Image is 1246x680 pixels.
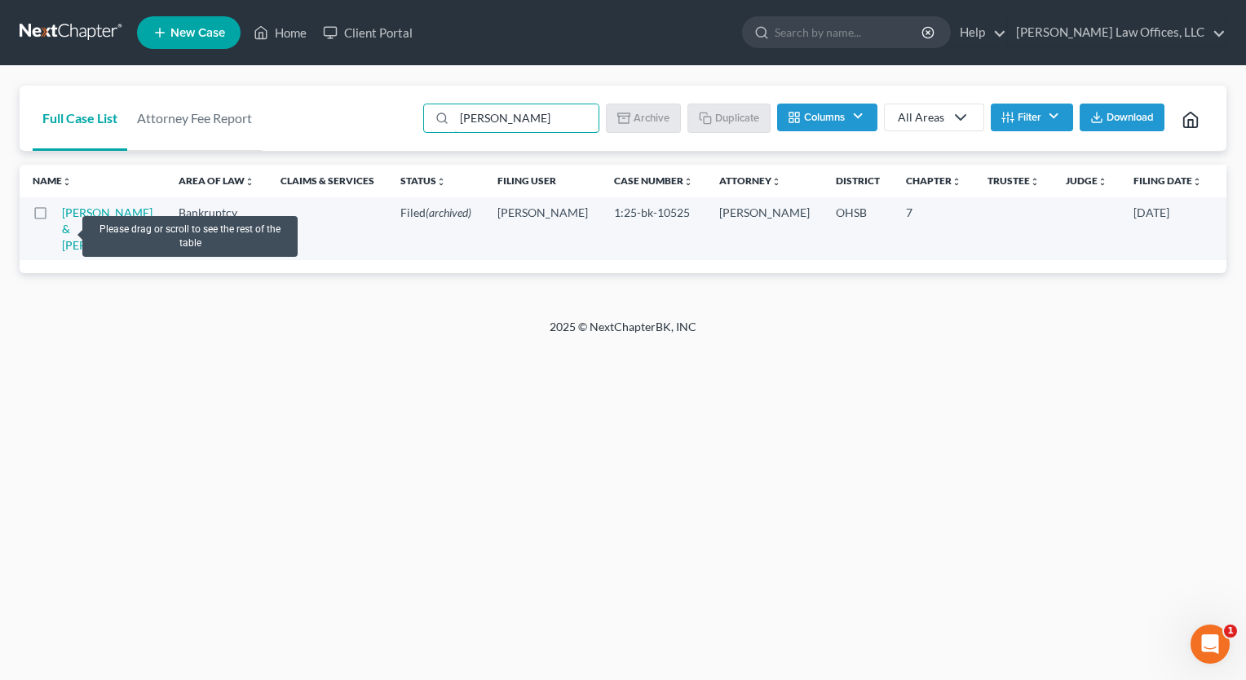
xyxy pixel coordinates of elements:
[400,174,446,187] a: Statusunfold_more
[387,197,484,260] td: Filed
[1224,625,1237,638] span: 1
[62,205,152,252] a: [PERSON_NAME] & [PERSON_NAME]
[127,86,262,151] a: Attorney Fee Report
[267,165,387,197] th: Claims & Services
[315,18,421,47] a: Client Portal
[601,197,706,260] td: 1:25-bk-10525
[62,177,72,187] i: unfold_more
[454,104,599,132] input: Search by name...
[614,174,693,187] a: Case Numberunfold_more
[898,109,944,126] div: All Areas
[484,165,601,197] th: Filing User
[771,177,781,187] i: unfold_more
[775,17,924,47] input: Search by name...
[1107,111,1154,124] span: Download
[245,18,315,47] a: Home
[1030,177,1040,187] i: unfold_more
[1133,174,1202,187] a: Filing Dateunfold_more
[245,177,254,187] i: unfold_more
[179,174,254,187] a: Area of Lawunfold_more
[719,174,781,187] a: Attorneyunfold_more
[683,177,693,187] i: unfold_more
[484,197,601,260] td: [PERSON_NAME]
[777,104,877,131] button: Columns
[1098,177,1107,187] i: unfold_more
[988,174,1040,187] a: Trusteeunfold_more
[823,197,893,260] td: OHSB
[158,319,1088,348] div: 2025 © NextChapterBK, INC
[1191,625,1230,664] iframe: Intercom live chat
[1066,174,1107,187] a: Judgeunfold_more
[823,165,893,197] th: District
[1080,104,1164,131] button: Download
[170,27,225,39] span: New Case
[1192,177,1202,187] i: unfold_more
[166,197,267,260] td: Bankruptcy
[33,86,127,151] a: Full Case List
[1008,18,1226,47] a: [PERSON_NAME] Law Offices, LLC
[991,104,1073,131] button: Filter
[706,197,823,260] td: [PERSON_NAME]
[33,174,72,187] a: Nameunfold_more
[426,205,471,219] span: (archived)
[906,174,961,187] a: Chapterunfold_more
[436,177,446,187] i: unfold_more
[952,177,961,187] i: unfold_more
[1120,197,1215,260] td: [DATE]
[952,18,1006,47] a: Help
[893,197,974,260] td: 7
[82,216,297,257] div: Please drag or scroll to see the rest of the table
